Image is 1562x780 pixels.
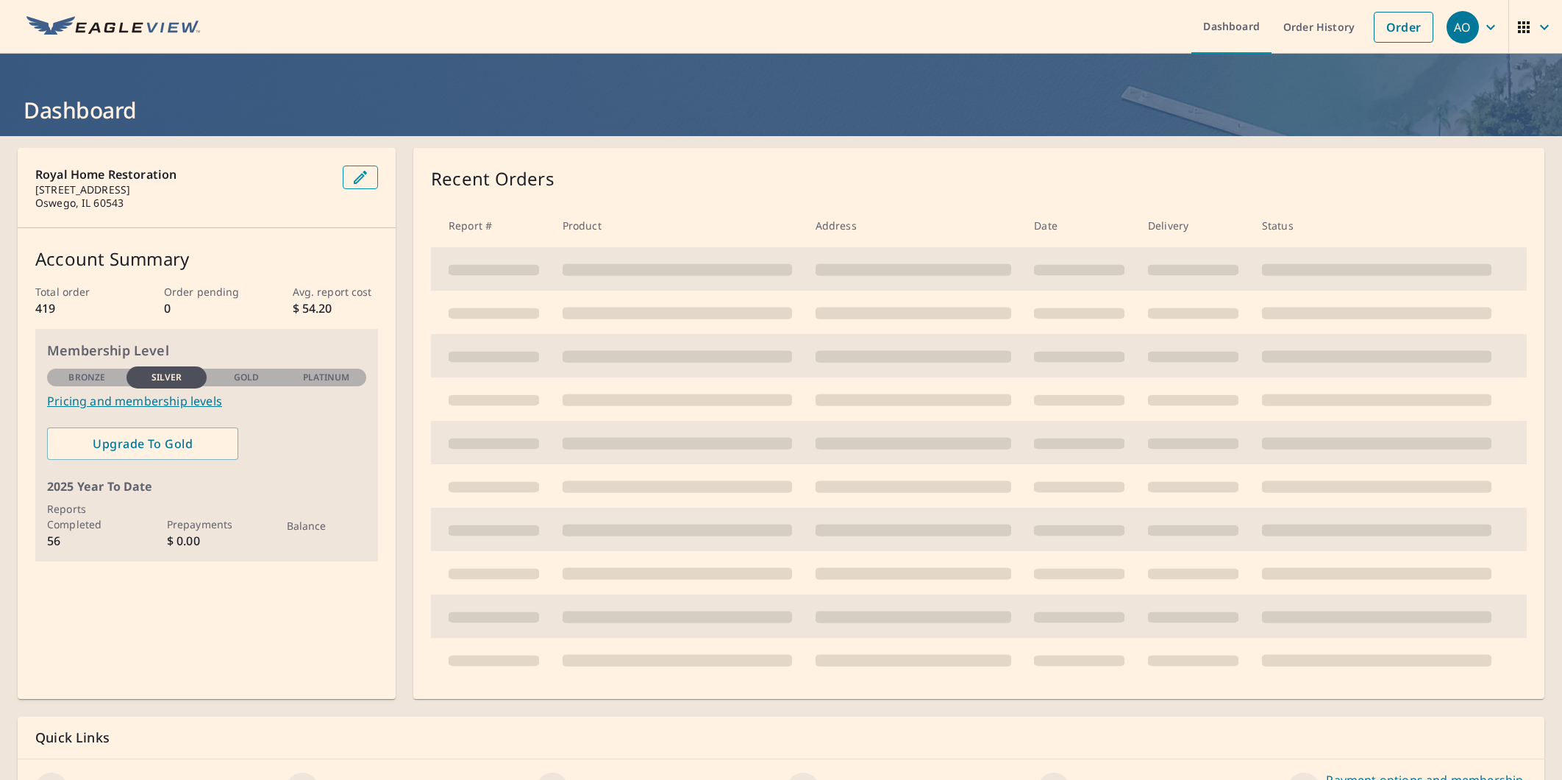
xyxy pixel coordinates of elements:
p: Order pending [164,284,249,299]
a: Upgrade To Gold [47,428,238,460]
p: Membership Level [47,341,366,361]
p: Gold [234,371,259,384]
a: Pricing and membership levels [47,392,366,410]
p: Quick Links [35,728,1527,747]
p: 0 [164,299,249,317]
p: Avg. report cost [293,284,378,299]
div: AO [1447,11,1479,43]
th: Delivery [1136,204,1250,247]
p: $ 0.00 [167,532,246,550]
p: Platinum [303,371,349,384]
p: Silver [151,371,182,384]
th: Date [1022,204,1136,247]
p: Oswego, IL 60543 [35,196,331,210]
img: EV Logo [26,16,200,38]
p: Prepayments [167,517,246,532]
p: 56 [47,532,126,550]
p: 2025 Year To Date [47,478,366,495]
p: Bronze [68,371,105,384]
th: Report # [431,204,551,247]
p: Balance [287,518,366,533]
a: Order [1374,12,1433,43]
p: Reports Completed [47,501,126,532]
p: [STREET_ADDRESS] [35,183,331,196]
p: 419 [35,299,121,317]
th: Address [804,204,1023,247]
h1: Dashboard [18,95,1544,125]
th: Status [1250,204,1503,247]
span: Upgrade To Gold [59,436,227,452]
p: Total order [35,284,121,299]
p: Royal Home Restoration [35,166,331,183]
p: Recent Orders [431,166,554,192]
th: Product [551,204,804,247]
p: Account Summary [35,246,378,272]
p: $ 54.20 [293,299,378,317]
